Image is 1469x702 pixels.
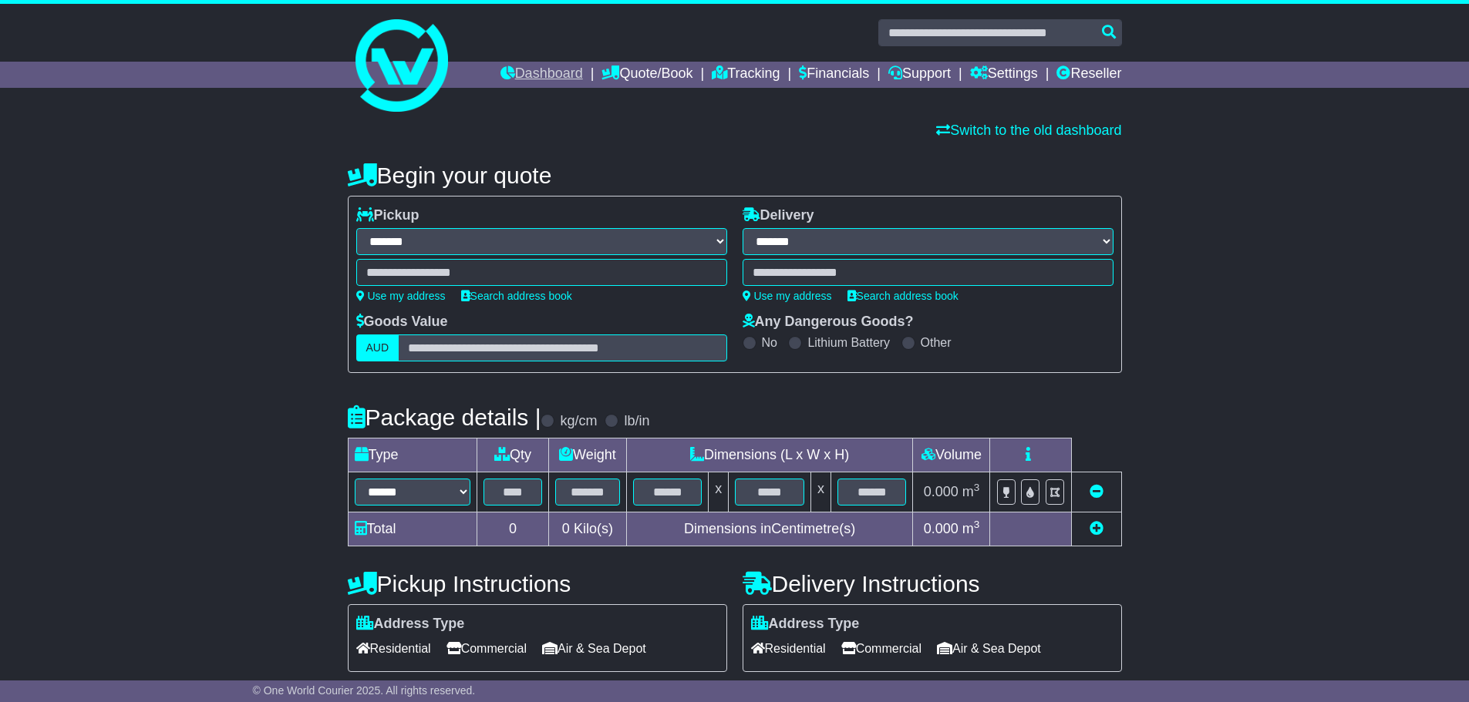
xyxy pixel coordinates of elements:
[446,637,527,660] span: Commercial
[807,335,890,350] label: Lithium Battery
[601,62,692,88] a: Quote/Book
[548,512,626,546] td: Kilo(s)
[626,512,913,546] td: Dimensions in Centimetre(s)
[1090,484,1103,499] a: Remove this item
[913,438,990,472] td: Volume
[477,438,549,472] td: Qty
[974,482,980,493] sup: 3
[743,207,814,224] label: Delivery
[356,616,465,633] label: Address Type
[974,519,980,530] sup: 3
[1056,62,1121,88] a: Reseller
[743,314,914,331] label: Any Dangerous Goods?
[743,290,832,302] a: Use my address
[348,405,541,430] h4: Package details |
[712,62,780,88] a: Tracking
[562,521,570,536] span: 0
[841,637,921,660] span: Commercial
[709,472,729,512] td: x
[548,438,626,472] td: Weight
[477,512,549,546] td: 0
[356,314,448,331] label: Goods Value
[348,512,477,546] td: Total
[921,335,952,350] label: Other
[751,616,860,633] label: Address Type
[356,290,446,302] a: Use my address
[924,521,959,536] span: 0.000
[626,438,913,472] td: Dimensions (L x W x H)
[348,163,1122,188] h4: Begin your quote
[847,290,959,302] a: Search address book
[1090,521,1103,536] a: Add new item
[936,123,1121,138] a: Switch to the old dashboard
[937,637,1041,660] span: Air & Sea Depot
[962,484,980,499] span: m
[962,521,980,536] span: m
[500,62,583,88] a: Dashboard
[751,637,826,660] span: Residential
[970,62,1038,88] a: Settings
[624,413,649,430] label: lb/in
[348,571,727,596] h4: Pickup Instructions
[356,207,419,224] label: Pickup
[762,335,777,350] label: No
[924,484,959,499] span: 0.000
[542,637,646,660] span: Air & Sea Depot
[799,62,869,88] a: Financials
[348,438,477,472] td: Type
[356,637,431,660] span: Residential
[560,413,597,430] label: kg/cm
[888,62,951,88] a: Support
[253,684,476,697] span: © One World Courier 2025. All rights reserved.
[743,571,1122,596] h4: Delivery Instructions
[356,334,399,361] label: AUD
[461,290,572,302] a: Search address book
[810,472,831,512] td: x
